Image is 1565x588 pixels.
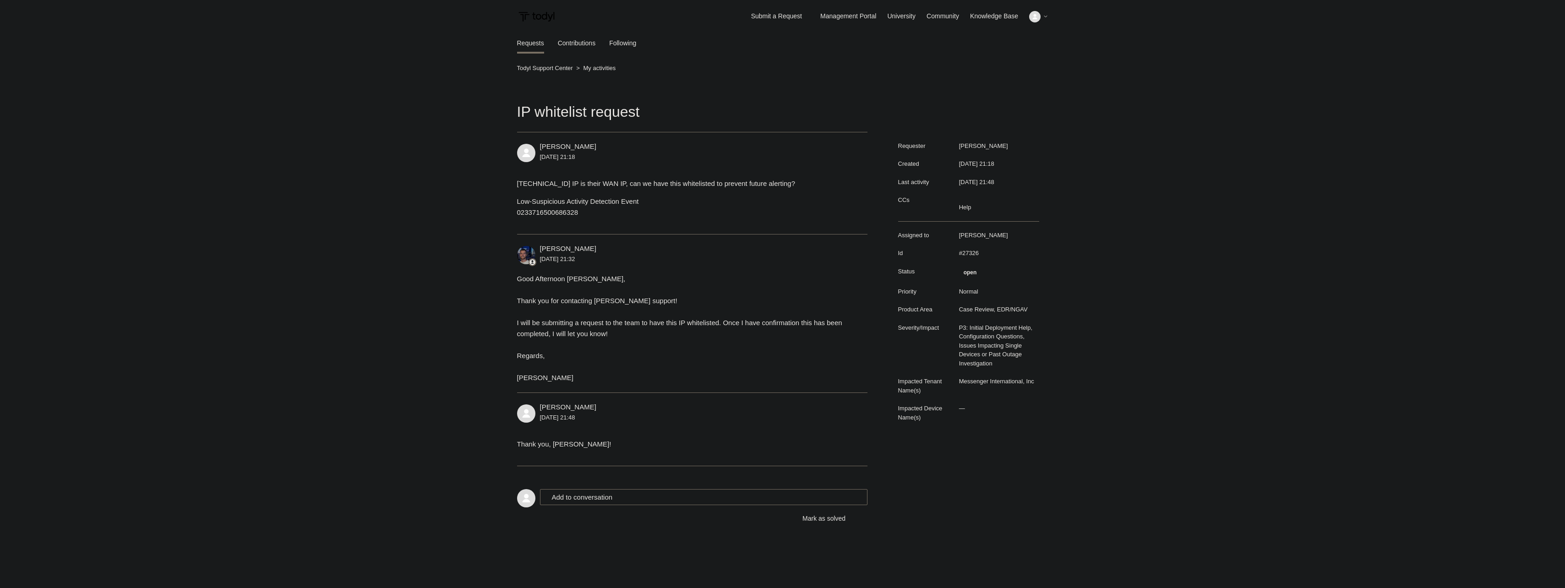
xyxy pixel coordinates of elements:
[540,142,596,150] span: Anthony Salyer
[954,305,1039,314] dd: Case Review, EDR/NGAV
[954,142,1039,151] dd: [PERSON_NAME]
[898,231,954,240] dt: Assigned to
[898,249,954,258] dt: Id
[898,267,954,276] dt: Status
[517,196,859,218] p: Low-Suspicious Activity Detection Event 0233716500686328
[540,489,868,505] button: Add to conversation
[742,9,811,24] a: Submit a Request
[517,8,556,25] img: Todyl Support Center Help Center home page
[959,160,994,167] time: 2025-08-11T21:18:06+00:00
[540,142,596,150] a: [PERSON_NAME]
[954,287,1039,296] dd: Normal
[898,305,954,314] dt: Product Area
[540,403,596,411] span: Anthony Salyer
[517,101,868,132] h1: IP whitelist request
[898,287,954,296] dt: Priority
[540,414,575,421] time: 2025-08-11T21:48:06Z
[540,245,596,252] span: Connor Davis
[959,267,982,278] span: We are working on a response for you
[959,179,994,185] time: 2025-08-11T21:48:06+00:00
[609,33,636,54] a: Following
[887,11,924,21] a: University
[583,65,616,71] a: My activities
[898,196,954,205] dt: CCs
[954,404,1039,413] dd: —
[517,178,859,189] p: [TECHNICAL_ID] IP is their WAN IP, can we have this whitelisted to prevent future alerting?
[517,273,859,383] div: Good Afternoon [PERSON_NAME], Thank you for contacting [PERSON_NAME] support! I will be submittin...
[898,142,954,151] dt: Requester
[898,159,954,169] dt: Created
[517,65,575,71] li: Todyl Support Center
[540,403,596,411] a: [PERSON_NAME]
[954,377,1039,386] dd: Messenger International, Inc
[954,249,1039,258] dd: #27326
[540,245,596,252] a: [PERSON_NAME]
[780,510,867,527] button: Mark as solved
[517,439,859,450] p: Thank you, [PERSON_NAME]!
[954,231,1039,240] dd: [PERSON_NAME]
[820,11,885,21] a: Management Portal
[517,33,544,54] li: Requests
[898,178,954,187] dt: Last activity
[540,256,575,262] time: 2025-08-11T21:32:14Z
[898,377,954,395] dt: Impacted Tenant Name(s)
[574,65,616,71] li: My activities
[954,323,1039,368] dd: P3: Initial Deployment Help, Configuration Questions, Issues Impacting Single Devices or Past Out...
[898,323,954,332] dt: Severity/Impact
[959,203,971,212] li: Help
[558,33,596,54] a: Contributions
[927,11,968,21] a: Community
[970,11,1027,21] a: Knowledge Base
[517,65,573,71] a: Todyl Support Center
[898,404,954,422] dt: Impacted Device Name(s)
[540,153,575,160] time: 2025-08-11T21:18:06Z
